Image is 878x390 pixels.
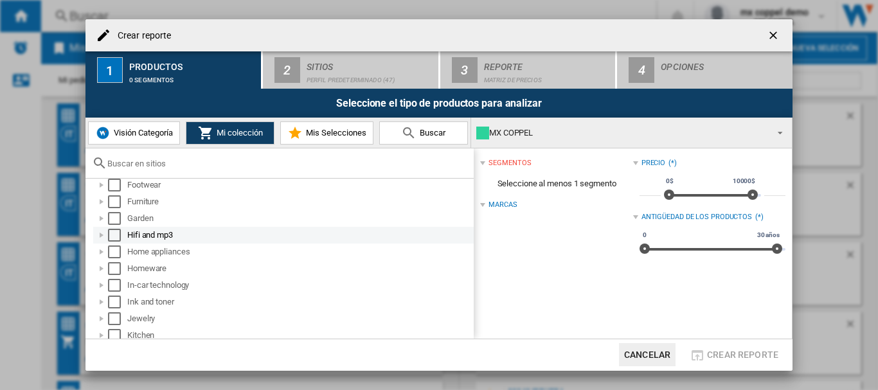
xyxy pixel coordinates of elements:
md-checkbox: Select [108,279,127,292]
button: getI18NText('BUTTONS.CLOSE_DIALOG') [762,22,787,48]
button: 2 Sitios Perfil predeterminado (47) [263,51,440,89]
button: Visión Categoría [88,121,180,145]
div: Footwear [127,179,472,191]
md-checkbox: Select [108,262,127,275]
button: 1 Productos 0 segmentos [85,51,262,89]
div: 1 [97,57,123,83]
span: Visión Categoría [111,128,173,137]
md-checkbox: Select [108,212,127,225]
div: Jewelry [127,312,472,325]
div: Opciones [661,57,787,70]
button: Buscar [379,121,468,145]
button: 4 Opciones [617,51,793,89]
div: Hifi and mp3 [127,229,472,242]
div: Marcas [488,200,517,210]
md-checkbox: Select [108,245,127,258]
md-checkbox: Select [108,296,127,308]
span: 0$ [664,176,676,186]
div: In-car technology [127,279,472,292]
div: Home appliances [127,245,472,258]
div: 2 [274,57,300,83]
button: Cancelar [619,343,676,366]
div: Antigüedad de los productos [641,212,752,222]
button: Mi colección [186,121,274,145]
md-checkbox: Select [108,195,127,208]
div: Matriz de precios [484,70,611,84]
div: Seleccione el tipo de productos para analizar [85,89,793,118]
div: Precio [641,158,665,168]
h4: Crear reporte [111,30,171,42]
span: 30 años [755,230,782,240]
button: Crear reporte [686,343,782,366]
div: Furniture [127,195,472,208]
ng-md-icon: getI18NText('BUTTONS.CLOSE_DIALOG') [767,29,782,44]
div: Productos [129,57,256,70]
div: MX COPPEL [476,124,766,142]
input: Buscar en sitios [107,159,467,168]
md-checkbox: Select [108,179,127,191]
div: Reporte [484,57,611,70]
span: Buscar [417,128,445,137]
span: Mi colección [213,128,263,137]
div: Ink and toner [127,296,472,308]
button: Mis Selecciones [280,121,373,145]
div: Sitios [307,57,433,70]
md-checkbox: Select [108,329,127,342]
md-checkbox: Select [108,229,127,242]
div: 4 [629,57,654,83]
span: 10000$ [731,176,757,186]
div: 0 segmentos [129,70,256,84]
div: segmentos [488,158,531,168]
md-checkbox: Select [108,312,127,325]
button: 3 Reporte Matriz de precios [440,51,617,89]
span: Crear reporte [707,350,778,360]
div: Garden [127,212,472,225]
div: Homeware [127,262,472,275]
span: Mis Selecciones [303,128,366,137]
span: Seleccione al menos 1 segmento [480,172,632,196]
div: 3 [452,57,478,83]
img: wiser-icon-blue.png [95,125,111,141]
div: Kitchen [127,329,472,342]
div: Perfil predeterminado (47) [307,70,433,84]
span: 0 [641,230,649,240]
